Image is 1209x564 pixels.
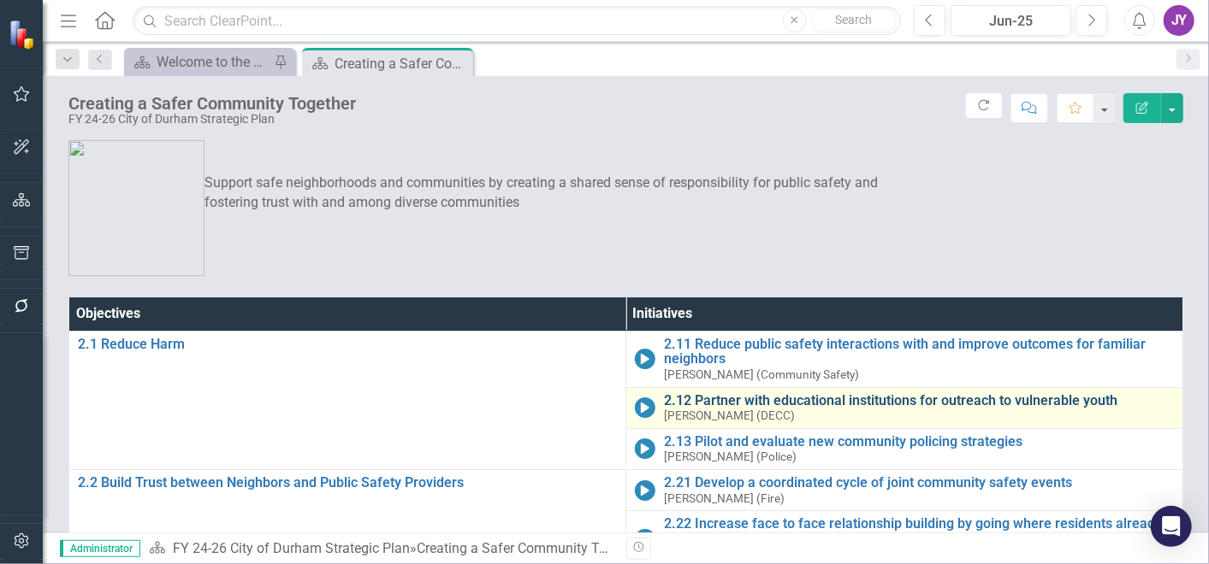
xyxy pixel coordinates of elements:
[626,387,1183,428] td: Double-Click to Edit Right Click for Context Menu
[635,480,655,501] img: In Progress
[664,337,1174,367] a: 2.11 Reduce public safety interactions with and improve outcomes for familiar neighbors
[811,9,897,32] button: Search
[69,331,626,469] td: Double-Click to Edit Right Click for Context Menu
[68,113,356,126] div: FY 24-26 City of Durham Strategic Plan
[9,20,39,50] img: ClearPoint Strategy
[957,11,1065,32] div: Jun-25
[635,529,655,549] img: In Progress
[78,475,617,491] a: 2.2 Build Trust between Neighbors and Public Safety Providers
[173,540,410,556] a: FY 24-26 City of Durham Strategic Plan
[1164,5,1194,36] button: JY
[133,6,901,36] input: Search ClearPoint...
[128,51,270,73] a: Welcome to the FY [DATE]-[DATE] Strategic Plan Landing Page!
[835,13,872,26] span: Search
[951,5,1071,36] button: Jun-25
[664,516,1174,546] a: 2.22 Increase face to face relationship building by going where residents already are
[664,434,1174,449] a: 2.13 Pilot and evaluate new community policing strategies
[664,492,785,505] small: [PERSON_NAME] (Fire)
[635,438,655,459] img: In Progress
[664,450,797,463] small: [PERSON_NAME] (Police)
[1151,506,1192,547] div: Open Intercom Messenger
[664,393,1174,408] a: 2.12 Partner with educational institutions for outreach to vulnerable youth
[664,368,859,381] small: [PERSON_NAME] (Community Safety)
[68,94,356,113] div: Creating a Safer Community Together
[157,51,270,73] div: Welcome to the FY [DATE]-[DATE] Strategic Plan Landing Page!
[417,540,644,556] div: Creating a Safer Community Together
[664,475,1174,491] a: 2.21 Develop a coordinated cycle of joint community safety events
[149,539,613,559] div: »
[60,540,140,557] span: Administrator
[626,470,1183,511] td: Double-Click to Edit Right Click for Context Menu
[335,53,469,74] div: Creating a Safer Community Together
[635,349,655,369] img: In Progress
[635,397,655,418] img: In Progress
[78,337,617,352] a: 2.1 Reduce Harm
[626,428,1183,469] td: Double-Click to Edit Right Click for Context Menu
[68,170,898,213] p: Support safe neighborhoods and communities by creating a shared sense of responsibility for publi...
[664,409,795,422] small: [PERSON_NAME] (DECC)
[626,331,1183,387] td: Double-Click to Edit Right Click for Context Menu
